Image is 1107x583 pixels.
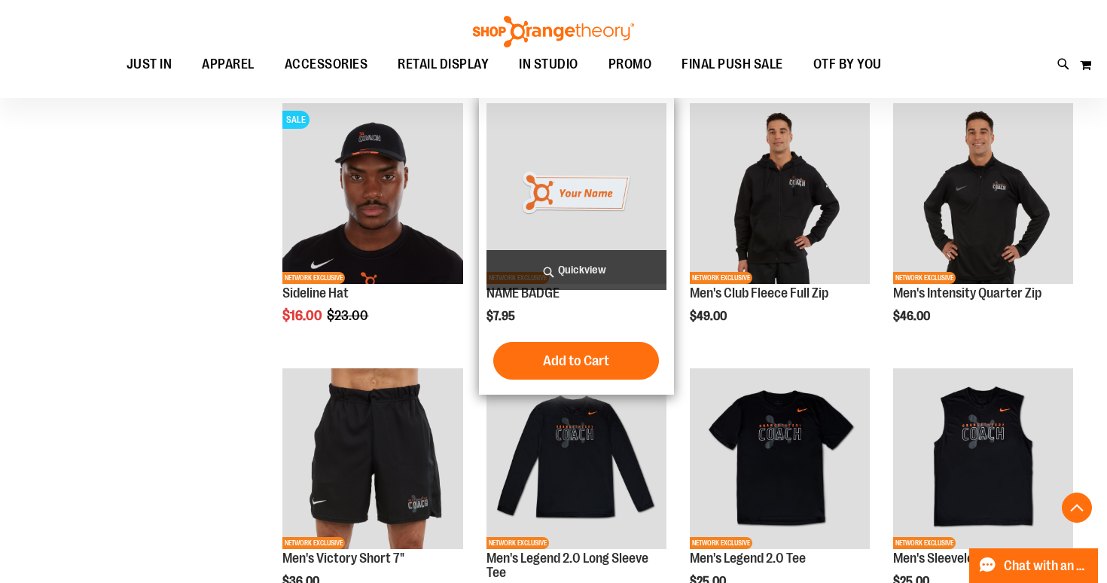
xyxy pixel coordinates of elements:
[690,310,729,323] span: $49.00
[486,285,560,301] a: NAME BADGE
[486,103,666,283] img: Product image for NAME BADGE
[285,47,368,81] span: ACCESSORIES
[327,308,371,323] span: $23.00
[893,551,1050,566] a: Men's Sleeveless Legend Tee
[969,548,1099,583] button: Chat with an Expert
[893,103,1073,283] img: OTF Mens Coach FA23 Intensity Quarter Zip - Black primary image
[486,368,666,551] a: OTF Mens Coach FA23 Legend 2.0 LS Tee - Black primary imageNETWORK EXCLUSIVE
[479,96,674,395] div: product
[282,285,349,301] a: Sideline Hat
[486,103,666,285] a: Product image for NAME BADGENETWORK EXCLUSIVE
[282,551,404,566] a: Men's Victory Short 7"
[486,551,648,581] a: Men's Legend 2.0 Long Sleeve Tee
[893,368,1073,551] a: OTF Mens Coach FA23 Legend Sleeveless Tee - Black primary imageNETWORK EXCLUSIVE
[486,310,517,323] span: $7.95
[282,308,325,323] span: $16.00
[690,285,828,301] a: Men's Club Fleece Full Zip
[282,368,462,551] a: OTF Mens Coach FA23 Victory Short - Black primary imageNETWORK EXCLUSIVE
[813,47,882,81] span: OTF BY YOU
[690,103,870,285] a: OTF Mens Coach FA23 Club Fleece Full Zip - Black primary imageNETWORK EXCLUSIVE
[282,272,345,284] span: NETWORK EXCLUSIVE
[398,47,489,81] span: RETAIL DISPLAY
[282,537,345,549] span: NETWORK EXCLUSIVE
[1004,559,1089,573] span: Chat with an Expert
[282,368,462,548] img: OTF Mens Coach FA23 Victory Short - Black primary image
[886,96,1081,362] div: product
[682,96,877,362] div: product
[543,353,609,369] span: Add to Cart
[275,96,470,362] div: product
[690,272,752,284] span: NETWORK EXCLUSIVE
[893,272,956,284] span: NETWORK EXCLUSIVE
[690,537,752,549] span: NETWORK EXCLUSIVE
[893,103,1073,285] a: OTF Mens Coach FA23 Intensity Quarter Zip - Black primary imageNETWORK EXCLUSIVE
[202,47,255,81] span: APPAREL
[486,368,666,548] img: OTF Mens Coach FA23 Legend 2.0 LS Tee - Black primary image
[486,537,549,549] span: NETWORK EXCLUSIVE
[690,368,870,551] a: OTF Mens Coach FA23 Legend 2.0 SS Tee - Black primary imageNETWORK EXCLUSIVE
[519,47,578,81] span: IN STUDIO
[893,368,1073,548] img: OTF Mens Coach FA23 Legend Sleeveless Tee - Black primary image
[282,103,462,283] img: Sideline Hat primary image
[471,16,636,47] img: Shop Orangetheory
[1062,493,1092,523] button: Back To Top
[690,103,870,283] img: OTF Mens Coach FA23 Club Fleece Full Zip - Black primary image
[690,368,870,548] img: OTF Mens Coach FA23 Legend 2.0 SS Tee - Black primary image
[682,47,783,81] span: FINAL PUSH SALE
[282,111,310,129] span: SALE
[893,537,956,549] span: NETWORK EXCLUSIVE
[893,310,932,323] span: $46.00
[690,551,806,566] a: Men's Legend 2.0 Tee
[608,47,652,81] span: PROMO
[493,342,659,380] button: Add to Cart
[127,47,172,81] span: JUST IN
[486,250,666,290] a: Quickview
[893,285,1041,301] a: Men's Intensity Quarter Zip
[282,103,462,285] a: Sideline Hat primary imageSALENETWORK EXCLUSIVE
